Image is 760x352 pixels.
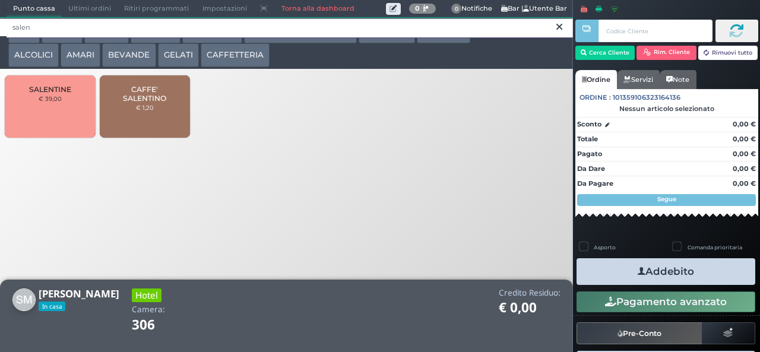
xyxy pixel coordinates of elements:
[577,179,613,188] strong: Da Pagare
[577,322,702,344] button: Pre-Conto
[660,70,696,89] a: Note
[698,46,758,60] button: Rimuovi tutto
[577,150,602,158] strong: Pagato
[12,288,36,312] img: Sofia Moscato
[39,95,62,102] small: € 39,00
[598,20,712,42] input: Codice Cliente
[109,85,180,103] span: CAFFE' SALENTINO
[575,70,617,89] a: Ordine
[499,300,560,315] h1: € 0,00
[39,302,65,311] span: In casa
[733,179,756,188] strong: 0,00 €
[577,258,755,285] button: Addebito
[577,135,598,143] strong: Totale
[8,43,59,67] button: ALCOLICI
[62,1,118,17] span: Ultimi ordini
[617,70,660,89] a: Servizi
[575,46,635,60] button: Cerca Cliente
[118,1,195,17] span: Ritiri programmati
[158,43,199,67] button: GELATI
[61,43,100,67] button: AMARI
[102,43,156,67] button: BEVANDE
[594,243,616,251] label: Asporto
[132,288,161,302] h3: Hotel
[7,18,573,39] input: Ricerca articolo
[733,164,756,173] strong: 0,00 €
[274,1,360,17] a: Torna alla dashboard
[613,93,680,103] span: 101359106323164136
[132,318,188,332] h1: 306
[579,93,611,103] span: Ordine :
[39,287,119,300] b: [PERSON_NAME]
[733,135,756,143] strong: 0,00 €
[577,291,755,312] button: Pagamento avanzato
[136,104,154,111] small: € 1,20
[575,104,758,113] div: Nessun articolo selezionato
[577,164,605,173] strong: Da Dare
[499,288,560,297] h4: Credito Residuo:
[7,1,62,17] span: Punto cassa
[636,46,696,60] button: Rim. Cliente
[29,85,71,94] span: SALENTINE
[201,43,270,67] button: CAFFETTERIA
[733,150,756,158] strong: 0,00 €
[132,305,165,314] h4: Camera:
[657,195,676,203] strong: Segue
[577,119,601,129] strong: Sconto
[733,120,756,128] strong: 0,00 €
[196,1,254,17] span: Impostazioni
[688,243,742,251] label: Comanda prioritaria
[415,4,420,12] b: 0
[451,4,462,14] span: 0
